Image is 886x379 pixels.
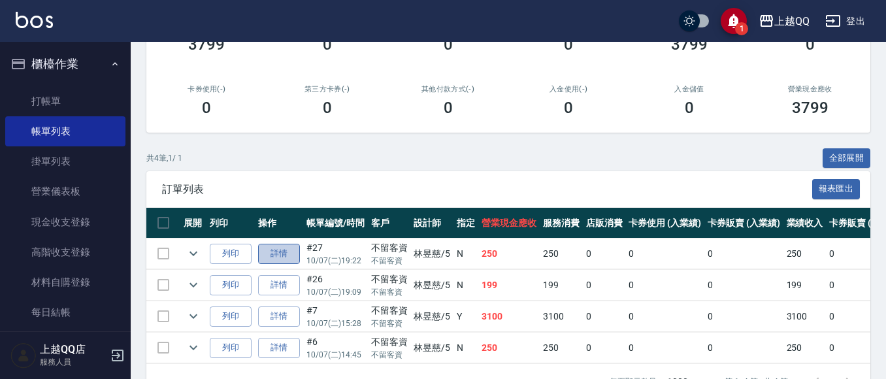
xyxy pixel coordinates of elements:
[210,306,252,327] button: 列印
[5,116,125,146] a: 帳單列表
[371,272,408,286] div: 不留客資
[40,356,107,368] p: 服務人員
[453,208,478,239] th: 指定
[444,35,453,54] h3: 0
[210,338,252,358] button: 列印
[323,99,332,117] h3: 0
[685,99,694,117] h3: 0
[478,208,540,239] th: 營業現金應收
[540,301,583,332] td: 3100
[753,8,815,35] button: 上越QQ
[524,85,614,93] h2: 入金使用(-)
[820,9,870,33] button: 登出
[184,275,203,295] button: expand row
[303,239,368,269] td: #27
[258,338,300,358] a: 詳情
[410,208,453,239] th: 設計師
[368,208,411,239] th: 客戶
[783,301,827,332] td: 3100
[5,237,125,267] a: 高階收支登錄
[371,349,408,361] p: 不留客資
[5,207,125,237] a: 現金收支登錄
[303,208,368,239] th: 帳單編號/時間
[625,239,704,269] td: 0
[146,152,182,164] p: 共 4 筆, 1 / 1
[583,239,626,269] td: 0
[583,208,626,239] th: 店販消費
[5,297,125,327] a: 每日結帳
[371,318,408,329] p: 不留客資
[783,239,827,269] td: 250
[210,244,252,264] button: 列印
[410,333,453,363] td: 林昱慈 /5
[783,270,827,301] td: 199
[765,85,855,93] h2: 營業現金應收
[478,333,540,363] td: 250
[564,99,573,117] h3: 0
[371,304,408,318] div: 不留客資
[410,301,453,332] td: 林昱慈 /5
[371,241,408,255] div: 不留客資
[258,244,300,264] a: 詳情
[583,301,626,332] td: 0
[10,342,37,369] img: Person
[410,239,453,269] td: 林昱慈 /5
[5,86,125,116] a: 打帳單
[704,270,783,301] td: 0
[371,286,408,298] p: 不留客資
[40,343,107,356] h5: 上越QQ店
[583,270,626,301] td: 0
[162,183,812,196] span: 訂單列表
[303,270,368,301] td: #26
[258,275,300,295] a: 詳情
[5,146,125,176] a: 掛單列表
[5,176,125,206] a: 營業儀表板
[625,208,704,239] th: 卡券使用 (入業績)
[625,301,704,332] td: 0
[735,22,748,35] span: 1
[306,318,365,329] p: 10/07 (二) 15:28
[774,13,810,29] div: 上越QQ
[188,35,225,54] h3: 3799
[645,85,734,93] h2: 入金儲值
[823,148,871,169] button: 全部展開
[704,208,783,239] th: 卡券販賣 (入業績)
[478,270,540,301] td: 199
[540,270,583,301] td: 199
[671,35,708,54] h3: 3799
[625,333,704,363] td: 0
[210,275,252,295] button: 列印
[403,85,493,93] h2: 其他付款方式(-)
[540,239,583,269] td: 250
[306,286,365,298] p: 10/07 (二) 19:09
[258,306,300,327] a: 詳情
[453,301,478,332] td: Y
[16,12,53,28] img: Logo
[410,270,453,301] td: 林昱慈 /5
[721,8,747,34] button: save
[806,35,815,54] h3: 0
[303,301,368,332] td: #7
[444,99,453,117] h3: 0
[184,306,203,326] button: expand row
[540,208,583,239] th: 服務消費
[303,333,368,363] td: #6
[478,239,540,269] td: 250
[283,85,372,93] h2: 第三方卡券(-)
[180,208,206,239] th: 展開
[371,335,408,349] div: 不留客資
[306,255,365,267] p: 10/07 (二) 19:22
[704,239,783,269] td: 0
[792,99,829,117] h3: 3799
[306,349,365,361] p: 10/07 (二) 14:45
[323,35,332,54] h3: 0
[812,182,861,195] a: 報表匯出
[540,333,583,363] td: 250
[371,255,408,267] p: 不留客資
[5,267,125,297] a: 材料自購登錄
[206,208,255,239] th: 列印
[812,179,861,199] button: 報表匯出
[184,244,203,263] button: expand row
[783,333,827,363] td: 250
[453,270,478,301] td: N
